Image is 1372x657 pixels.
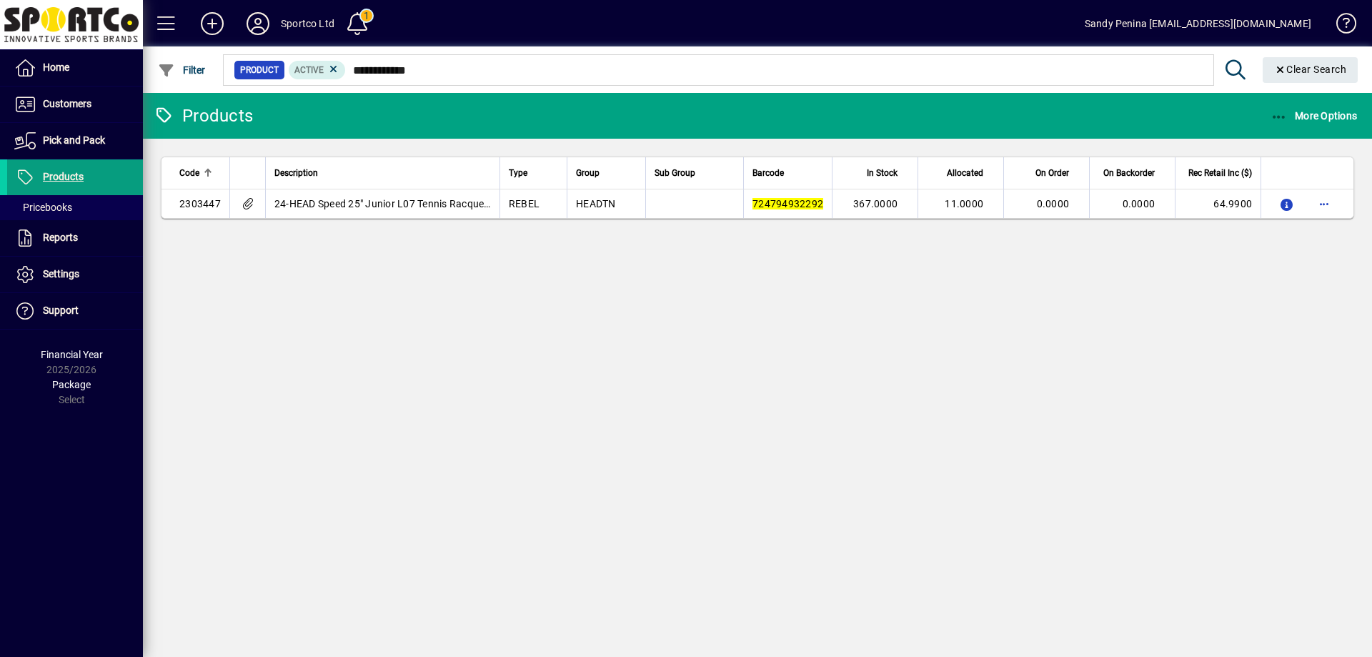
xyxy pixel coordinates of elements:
[867,165,898,181] span: In Stock
[274,165,318,181] span: Description
[179,165,199,181] span: Code
[43,232,78,243] span: Reports
[7,87,143,122] a: Customers
[841,165,910,181] div: In Stock
[179,165,221,181] div: Code
[289,61,346,79] mat-chip: Activation Status: Active
[1263,57,1358,83] button: Clear
[1274,64,1347,75] span: Clear Search
[576,165,600,181] span: Group
[7,257,143,292] a: Settings
[1035,165,1069,181] span: On Order
[576,198,616,209] span: HEADTN
[1037,198,1070,209] span: 0.0000
[154,104,253,127] div: Products
[1013,165,1082,181] div: On Order
[43,61,69,73] span: Home
[179,198,221,209] span: 2303447
[189,11,235,36] button: Add
[945,198,983,209] span: 11.0000
[274,165,491,181] div: Description
[1313,192,1336,215] button: More options
[7,220,143,256] a: Reports
[43,305,79,316] span: Support
[1123,198,1155,209] span: 0.0000
[14,202,72,213] span: Pricebooks
[655,165,695,181] span: Sub Group
[509,198,540,209] span: REBEL
[7,50,143,86] a: Home
[7,123,143,159] a: Pick and Pack
[7,293,143,329] a: Support
[1098,165,1168,181] div: On Backorder
[853,198,898,209] span: 367.0000
[294,65,324,75] span: Active
[43,171,84,182] span: Products
[752,198,823,209] em: 724794932292
[1326,3,1354,49] a: Knowledge Base
[41,349,103,360] span: Financial Year
[158,64,206,76] span: Filter
[240,63,279,77] span: Product
[947,165,983,181] span: Allocated
[1175,189,1261,218] td: 64.9900
[274,198,494,209] span: 24-HEAD Speed 25" Junior L07 Tennis Racquet r
[235,11,281,36] button: Profile
[43,134,105,146] span: Pick and Pack
[752,165,784,181] span: Barcode
[655,165,735,181] div: Sub Group
[1085,12,1311,35] div: Sandy Penina [EMAIL_ADDRESS][DOMAIN_NAME]
[1271,110,1358,122] span: More Options
[43,98,91,109] span: Customers
[576,165,637,181] div: Group
[509,165,527,181] span: Type
[1103,165,1155,181] span: On Backorder
[281,12,334,35] div: Sportco Ltd
[7,195,143,219] a: Pricebooks
[509,165,558,181] div: Type
[154,57,209,83] button: Filter
[1188,165,1252,181] span: Rec Retail Inc ($)
[52,379,91,390] span: Package
[1267,103,1361,129] button: More Options
[927,165,996,181] div: Allocated
[43,268,79,280] span: Settings
[752,165,823,181] div: Barcode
